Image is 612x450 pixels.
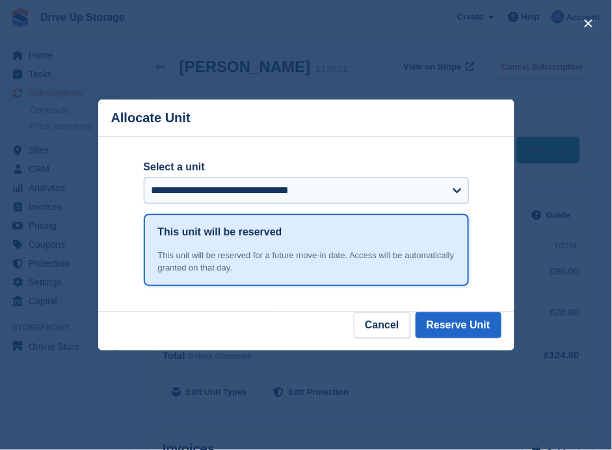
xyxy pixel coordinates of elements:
label: Select a unit [144,159,469,175]
h1: This unit will be reserved [158,224,282,240]
p: Allocate Unit [111,111,191,126]
button: Reserve Unit [416,312,501,338]
button: close [578,13,599,34]
div: This unit will be reserved for a future move-in date. Access will be automatically granted on tha... [158,249,455,274]
button: Cancel [354,312,410,338]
